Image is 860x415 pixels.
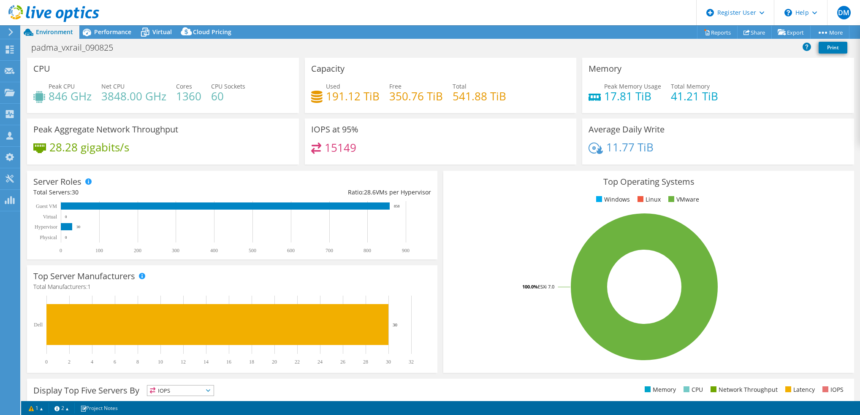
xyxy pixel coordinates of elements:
text: 28 [363,359,368,365]
h4: 17.81 TiB [604,92,661,101]
text: 600 [287,248,295,253]
h3: Average Daily Write [589,125,665,134]
span: Total Memory [671,82,710,90]
text: Hypervisor [35,224,57,230]
svg: \n [784,9,792,16]
text: 18 [249,359,254,365]
text: 30 [76,225,81,229]
span: Free [389,82,402,90]
text: Virtual [43,214,57,220]
h4: Total Manufacturers: [33,282,431,291]
text: 30 [386,359,391,365]
h4: 11.77 TiB [606,143,654,152]
h4: 1360 [176,92,201,101]
h4: 41.21 TiB [671,92,718,101]
text: 858 [394,204,400,208]
div: Total Servers: [33,188,232,197]
li: Latency [783,385,815,394]
span: Peak CPU [49,82,75,90]
a: Reports [697,26,738,39]
span: Total [453,82,467,90]
tspan: ESXi 7.0 [538,283,554,290]
span: Virtual [152,28,172,36]
h3: CPU [33,64,50,73]
span: Used [326,82,340,90]
h3: Peak Aggregate Network Throughput [33,125,178,134]
h3: Memory [589,64,621,73]
text: 32 [409,359,414,365]
text: 8 [136,359,139,365]
h3: IOPS at 95% [311,125,358,134]
h4: 60 [211,92,245,101]
text: 500 [249,248,256,253]
text: Dell [34,322,43,328]
span: DM [837,6,851,19]
text: 2 [68,359,71,365]
text: 0 [60,248,62,253]
text: 0 [65,215,67,219]
span: Cloud Pricing [193,28,231,36]
li: Windows [594,195,630,204]
h3: Server Roles [33,177,81,186]
span: CPU Sockets [211,82,245,90]
a: More [810,26,849,39]
span: Net CPU [101,82,125,90]
text: 10 [158,359,163,365]
h4: 15149 [325,143,356,152]
h3: Top Server Manufacturers [33,272,135,281]
h4: 3848.00 GHz [101,92,166,101]
span: 28.6 [364,188,376,196]
text: 200 [134,248,141,253]
text: 24 [317,359,323,365]
text: 0 [65,235,67,240]
a: Share [737,26,772,39]
text: 12 [181,359,186,365]
h3: Top Operating Systems [450,177,847,186]
li: CPU [681,385,703,394]
h4: 350.76 TiB [389,92,443,101]
text: Physical [40,234,57,240]
li: Linux [635,195,661,204]
text: 6 [114,359,116,365]
h4: 846 GHz [49,92,92,101]
span: Cores [176,82,192,90]
text: 100 [95,248,103,253]
text: 400 [210,248,218,253]
text: 26 [340,359,345,365]
div: Ratio: VMs per Hypervisor [232,188,431,197]
li: IOPS [820,385,844,394]
text: 800 [364,248,371,253]
text: 300 [172,248,179,253]
text: 22 [295,359,300,365]
text: 16 [226,359,231,365]
text: 700 [326,248,333,253]
span: 1 [87,283,91,291]
h4: 191.12 TiB [326,92,380,101]
li: Network Throughput [708,385,778,394]
text: 0 [45,359,48,365]
a: Print [819,42,847,54]
li: Memory [643,385,676,394]
span: Performance [94,28,131,36]
span: Peak Memory Usage [604,82,661,90]
text: 30 [393,322,398,327]
h4: 28.28 gigabits/s [49,143,129,152]
h3: Capacity [311,64,345,73]
span: Environment [36,28,73,36]
a: 1 [23,403,49,413]
text: Guest VM [36,203,57,209]
h1: padma_vxrail_090825 [27,43,126,52]
li: VMware [666,195,699,204]
span: IOPS [147,385,214,396]
span: 30 [72,188,79,196]
a: 2 [49,403,75,413]
tspan: 100.0% [522,283,538,290]
text: 900 [402,248,410,253]
a: Export [771,26,811,39]
a: Project Notes [74,403,124,413]
h4: 541.88 TiB [453,92,506,101]
text: 20 [272,359,277,365]
text: 4 [91,359,93,365]
text: 14 [203,359,209,365]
